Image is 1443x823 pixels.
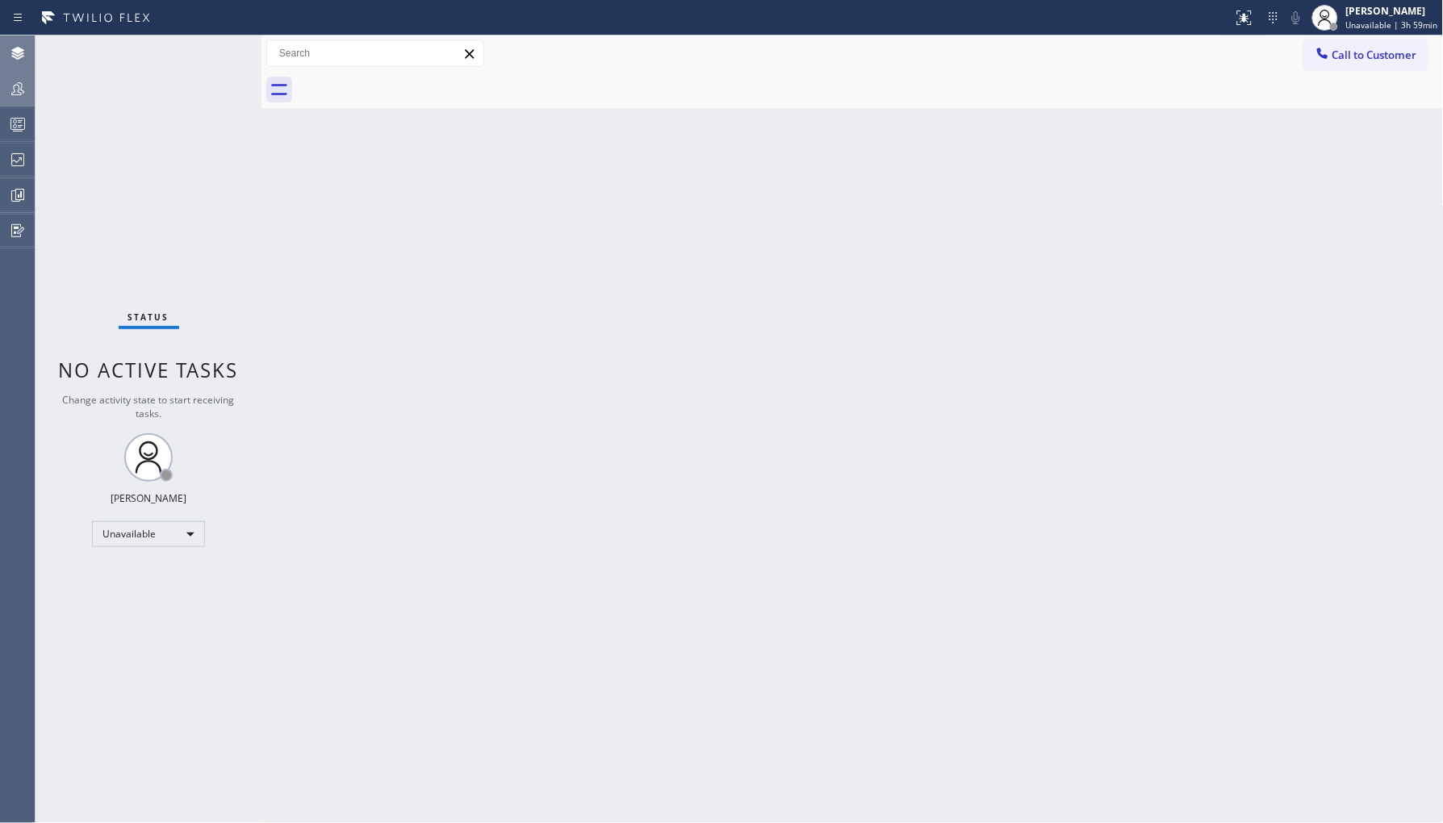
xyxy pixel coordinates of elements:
[59,357,239,383] span: No active tasks
[92,521,205,547] div: Unavailable
[1346,4,1438,18] div: [PERSON_NAME]
[128,311,169,323] span: Status
[63,393,235,420] span: Change activity state to start receiving tasks.
[1332,48,1417,62] span: Call to Customer
[1346,19,1438,31] span: Unavailable | 3h 59min
[1304,40,1428,70] button: Call to Customer
[267,40,483,66] input: Search
[111,491,186,505] div: [PERSON_NAME]
[1285,6,1307,29] button: Mute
